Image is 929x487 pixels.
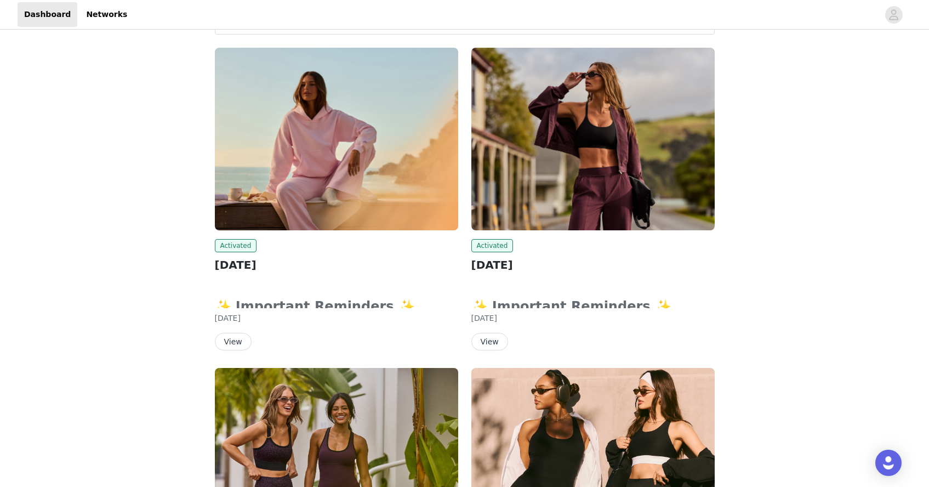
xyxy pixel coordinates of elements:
span: Activated [215,239,257,252]
button: View [471,333,508,350]
strong: ✨ Important Reminders ✨ [471,299,679,314]
img: Fabletics [471,48,715,230]
div: Open Intercom Messenger [875,450,902,476]
span: [DATE] [471,314,497,322]
img: Fabletics [215,48,458,230]
span: [DATE] [215,314,241,322]
strong: ✨ Important Reminders ✨ [215,299,422,314]
a: Networks [79,2,134,27]
button: View [215,333,252,350]
h2: [DATE] [471,257,715,273]
a: Dashboard [18,2,77,27]
h2: [DATE] [215,257,458,273]
span: Activated [471,239,514,252]
a: View [471,338,508,346]
div: avatar [888,6,899,24]
a: View [215,338,252,346]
